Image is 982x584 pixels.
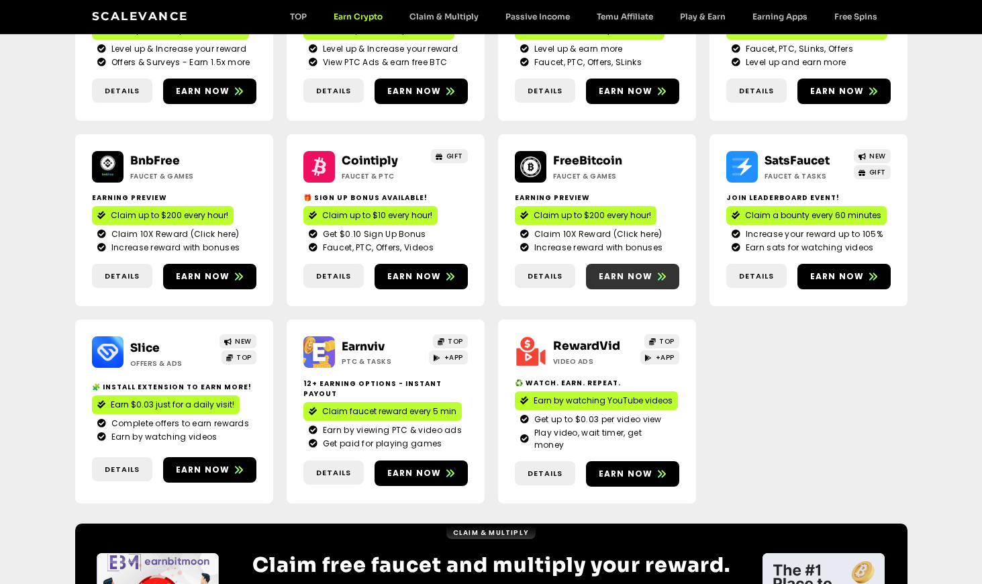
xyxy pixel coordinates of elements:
[320,228,426,240] span: Get $0.10 Sign Up Bonus
[726,206,887,225] a: Claim a bounty every 60 minutes
[797,264,891,289] a: Earn now
[108,242,240,254] span: Increase reward with bonuses
[105,85,140,97] span: Details
[531,427,674,451] span: Play video, wait timer, get money
[316,85,351,97] span: Details
[553,356,637,367] h2: Video ads
[515,264,575,289] a: Details
[375,460,468,486] a: Earn now
[92,264,152,289] a: Details
[531,413,662,426] span: Get up to $0.03 per video view
[531,228,662,240] span: Claim 10X Reward (Click here)
[176,85,230,97] span: Earn now
[111,209,228,222] span: Claim up to $200 every hour!
[446,151,463,161] span: GIFT
[515,206,656,225] a: Claim up to $200 every hour!
[176,464,230,476] span: Earn now
[528,85,562,97] span: Details
[130,171,214,181] h2: Faucet & Games
[176,271,230,283] span: Earn now
[97,228,251,240] a: Claim 10X Reward (Click here)
[303,79,364,103] a: Details
[105,464,140,475] span: Details
[599,85,653,97] span: Earn now
[869,151,886,161] span: NEW
[453,528,529,538] span: Claim & Multiply
[163,457,256,483] a: Earn now
[130,358,214,369] h2: Offers & Ads
[739,85,774,97] span: Details
[433,334,468,348] a: TOP
[108,43,246,55] span: Level up & Increase your reward
[444,352,463,362] span: +APP
[531,43,623,55] span: Level up & earn more
[599,468,653,480] span: Earn now
[303,402,462,421] a: Claim faucet reward every 5 min
[667,11,739,21] a: Play & Earn
[92,457,152,482] a: Details
[531,56,642,68] span: Faucet, PTC, Offers, SLinks
[316,271,351,282] span: Details
[235,336,252,346] span: NEW
[515,193,679,203] h2: Earning Preview
[742,242,874,254] span: Earn sats for watching videos
[644,334,679,348] a: TOP
[583,11,667,21] a: Temu Affiliate
[586,461,679,487] a: Earn now
[277,11,891,21] nav: Menu
[586,79,679,104] a: Earn now
[242,553,741,577] h2: Claim free faucet and multiply your reward.
[739,271,774,282] span: Details
[528,468,562,479] span: Details
[303,379,468,399] h2: 12+ Earning options - instant payout
[515,79,575,103] a: Details
[742,56,846,68] span: Level up and earn more
[92,395,240,414] a: Earn $0.03 just for a daily visit!
[92,79,152,103] a: Details
[163,264,256,289] a: Earn now
[745,209,881,222] span: Claim a bounty every 60 minutes
[726,193,891,203] h2: Join Leaderboard event!
[92,206,234,225] a: Claim up to $200 every hour!
[342,340,385,354] a: Earnviv
[854,165,891,179] a: GIFT
[726,264,787,289] a: Details
[130,341,160,355] a: Slice
[163,79,256,104] a: Earn now
[656,352,675,362] span: +APP
[810,271,865,283] span: Earn now
[765,154,830,168] a: SatsFaucet
[534,209,651,222] span: Claim up to $200 every hour!
[92,9,189,23] a: Scalevance
[821,11,891,21] a: Free Spins
[448,336,463,346] span: TOP
[429,350,468,364] a: +APP
[375,79,468,104] a: Earn now
[553,171,637,181] h2: Faucet & Games
[797,79,891,104] a: Earn now
[446,526,536,539] a: Claim & Multiply
[765,171,848,181] h2: Faucet & Tasks
[739,11,821,21] a: Earning Apps
[599,271,653,283] span: Earn now
[320,11,396,21] a: Earn Crypto
[531,242,662,254] span: Increase reward with bonuses
[316,467,351,479] span: Details
[375,264,468,289] a: Earn now
[520,228,674,240] a: Claim 10X Reward (Click here)
[640,350,679,364] a: +APP
[342,171,426,181] h2: Faucet & PTC
[854,149,891,163] a: NEW
[111,399,234,411] span: Earn $0.03 just for a daily visit!
[105,271,140,282] span: Details
[515,391,678,410] a: Earn by watching YouTube videos
[108,228,240,240] span: Claim 10X Reward (Click here)
[320,43,458,55] span: Level up & Increase your reward
[320,56,447,68] span: View PTC Ads & earn free BTC
[303,460,364,485] a: Details
[130,154,180,168] a: BnbFree
[222,350,256,364] a: TOP
[387,85,442,97] span: Earn now
[219,334,256,348] a: NEW
[726,79,787,103] a: Details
